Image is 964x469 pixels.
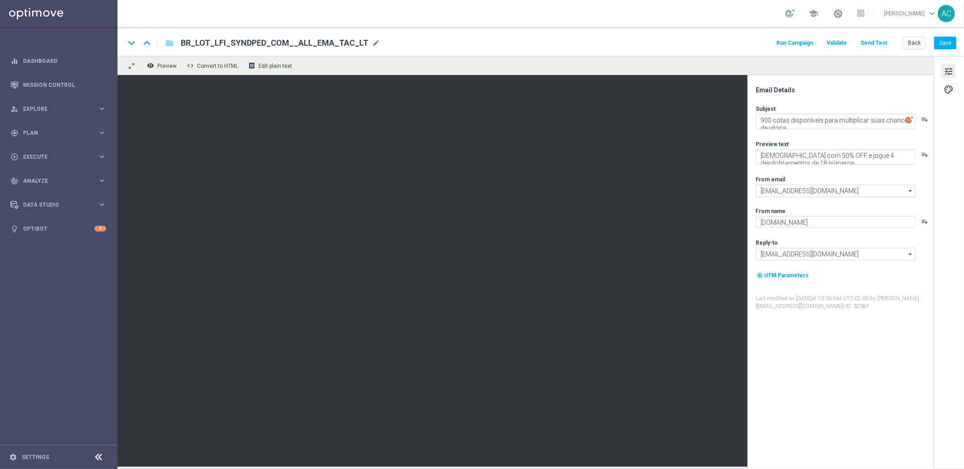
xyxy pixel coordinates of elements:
span: Edit plain text [259,63,292,69]
span: palette [944,84,954,95]
i: remove_red_eye [147,62,154,69]
input: Select [756,185,916,197]
button: person_search Explore keyboard_arrow_right [10,105,107,113]
div: Mission Control [10,73,106,97]
button: Mission Control [10,81,107,89]
span: UTM Parameters [764,272,809,279]
button: equalizer Dashboard [10,57,107,65]
span: | ID: 32587 [843,303,869,309]
i: keyboard_arrow_right [98,152,106,161]
div: Email Details [756,86,933,94]
button: code Convert to HTML [184,60,242,71]
button: gps_fixed Plan keyboard_arrow_right [10,129,107,137]
button: playlist_add [921,218,928,225]
button: folder [164,36,175,50]
i: keyboard_arrow_right [98,200,106,209]
span: BR_LOT_LFI_SYNDPED_COM__ALL_EMA_TAC_LT [181,38,368,48]
label: From email [756,176,785,183]
span: Validate [827,40,847,46]
span: Analyze [23,178,98,184]
label: From name [756,208,785,215]
label: Reply-to [756,239,778,246]
i: keyboard_arrow_right [98,104,106,113]
i: my_location [757,272,763,279]
a: Optibot [23,217,94,241]
span: Data Studio [23,202,98,208]
span: code [187,62,194,69]
span: Convert to HTML [197,63,238,69]
button: lightbulb Optibot 4 [10,225,107,232]
i: folder [165,38,174,48]
div: 4 [94,226,106,232]
span: mode_edit [372,39,380,47]
button: receipt Edit plain text [246,60,296,71]
button: remove_red_eye Preview [145,60,181,71]
i: arrow_drop_down [906,185,915,197]
i: lightbulb [10,225,19,233]
span: Explore [23,106,98,112]
button: playlist_add [921,151,928,158]
i: keyboard_arrow_right [98,128,106,137]
button: Back [903,37,926,49]
div: Optibot [10,217,106,241]
i: receipt [248,62,255,69]
input: Select [756,248,916,261]
span: Plan [23,130,98,136]
span: Preview [157,63,177,69]
div: Dashboard [10,49,106,73]
button: Send Test [859,37,889,49]
span: school [809,9,818,19]
a: Settings [22,455,49,460]
i: settings [9,453,17,461]
a: Mission Control [23,73,106,97]
button: tune [941,64,956,78]
div: AC [938,5,955,22]
button: palette [941,82,956,96]
i: play_circle_outline [10,153,19,161]
div: Plan [10,129,98,137]
span: tune [944,66,954,77]
button: my_location UTM Parameters [756,270,809,280]
label: Preview text [756,141,789,148]
i: keyboard_arrow_right [98,176,106,185]
i: arrow_drop_down [906,248,915,260]
button: Run Campaign [775,37,814,49]
a: Dashboard [23,49,106,73]
i: keyboard_arrow_up [140,36,154,50]
span: keyboard_arrow_down [927,9,937,19]
a: [PERSON_NAME]keyboard_arrow_down [883,7,938,20]
i: track_changes [10,177,19,185]
i: gps_fixed [10,129,19,137]
label: Subject [756,105,776,113]
button: Data Studio keyboard_arrow_right [10,201,107,208]
i: person_search [10,105,19,113]
button: Save [934,37,956,49]
div: Execute [10,153,98,161]
button: play_circle_outline Execute keyboard_arrow_right [10,153,107,161]
div: Analyze [10,177,98,185]
button: Validate [825,37,848,49]
i: equalizer [10,57,19,65]
button: track_changes Analyze keyboard_arrow_right [10,177,107,185]
i: keyboard_arrow_down [125,36,138,50]
span: Execute [23,154,98,160]
button: playlist_add [921,116,928,123]
img: optiGenie.svg [905,116,913,124]
div: Data Studio [10,201,98,209]
div: Explore [10,105,98,113]
label: Last modified on [DATE] at 10:36 AM UTC-02:00 by [PERSON_NAME][EMAIL_ADDRESS][DOMAIN_NAME] [756,295,933,310]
